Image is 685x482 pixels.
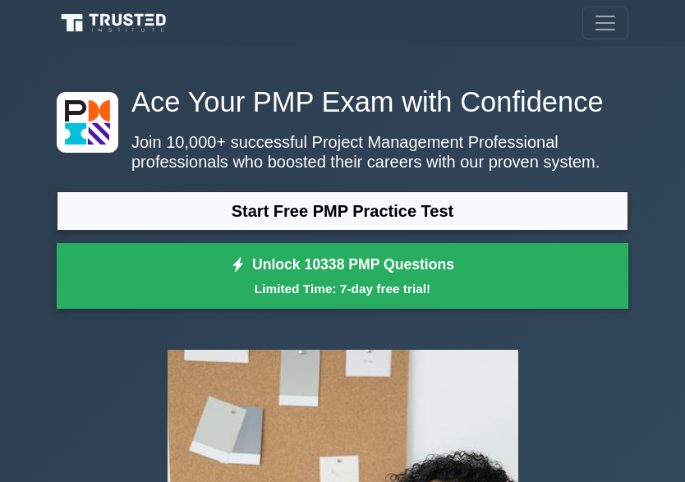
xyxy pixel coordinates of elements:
[77,279,608,298] small: Limited Time: 7-day free trial!
[582,7,628,39] button: Toggle navigation
[57,191,628,231] a: Start Free PMP Practice Test
[57,85,628,119] h1: Ace Your PMP Exam with Confidence
[57,132,628,172] p: Join 10,000+ successful Project Management Professional professionals who boosted their careers w...
[57,243,628,309] a: Unlock 10338 PMP QuestionsLimited Time: 7-day free trial!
